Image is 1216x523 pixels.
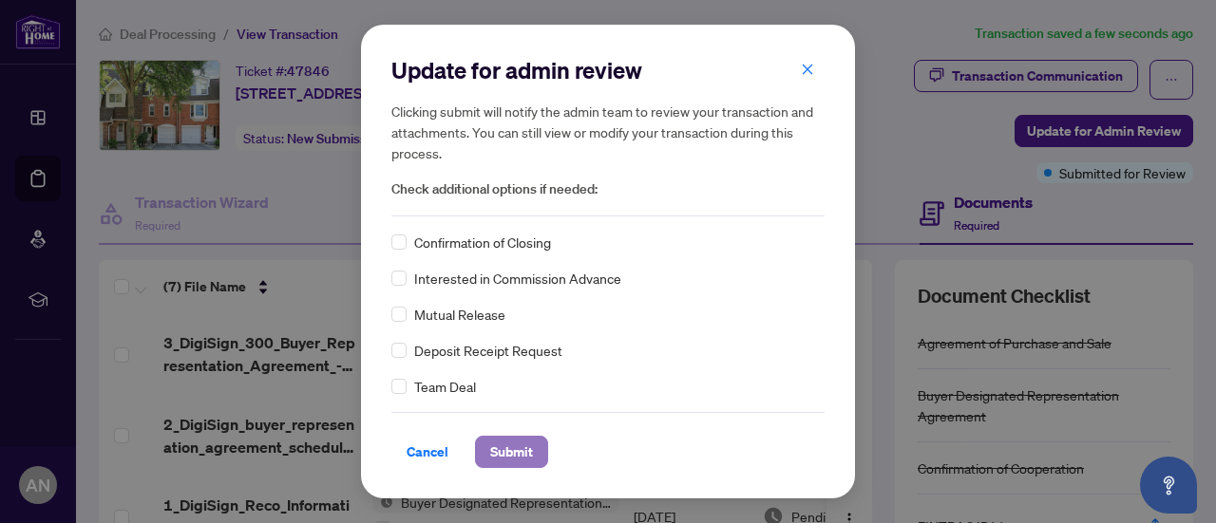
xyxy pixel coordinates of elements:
[391,178,825,200] span: Check additional options if needed:
[414,268,621,289] span: Interested in Commission Advance
[391,436,464,468] button: Cancel
[391,101,825,163] h5: Clicking submit will notify the admin team to review your transaction and attachments. You can st...
[414,232,551,252] span: Confirmation of Closing
[801,63,814,76] span: close
[407,437,448,467] span: Cancel
[475,436,548,468] button: Submit
[1140,457,1197,514] button: Open asap
[414,340,562,361] span: Deposit Receipt Request
[414,376,476,397] span: Team Deal
[391,55,825,85] h2: Update for admin review
[414,304,505,325] span: Mutual Release
[490,437,533,467] span: Submit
